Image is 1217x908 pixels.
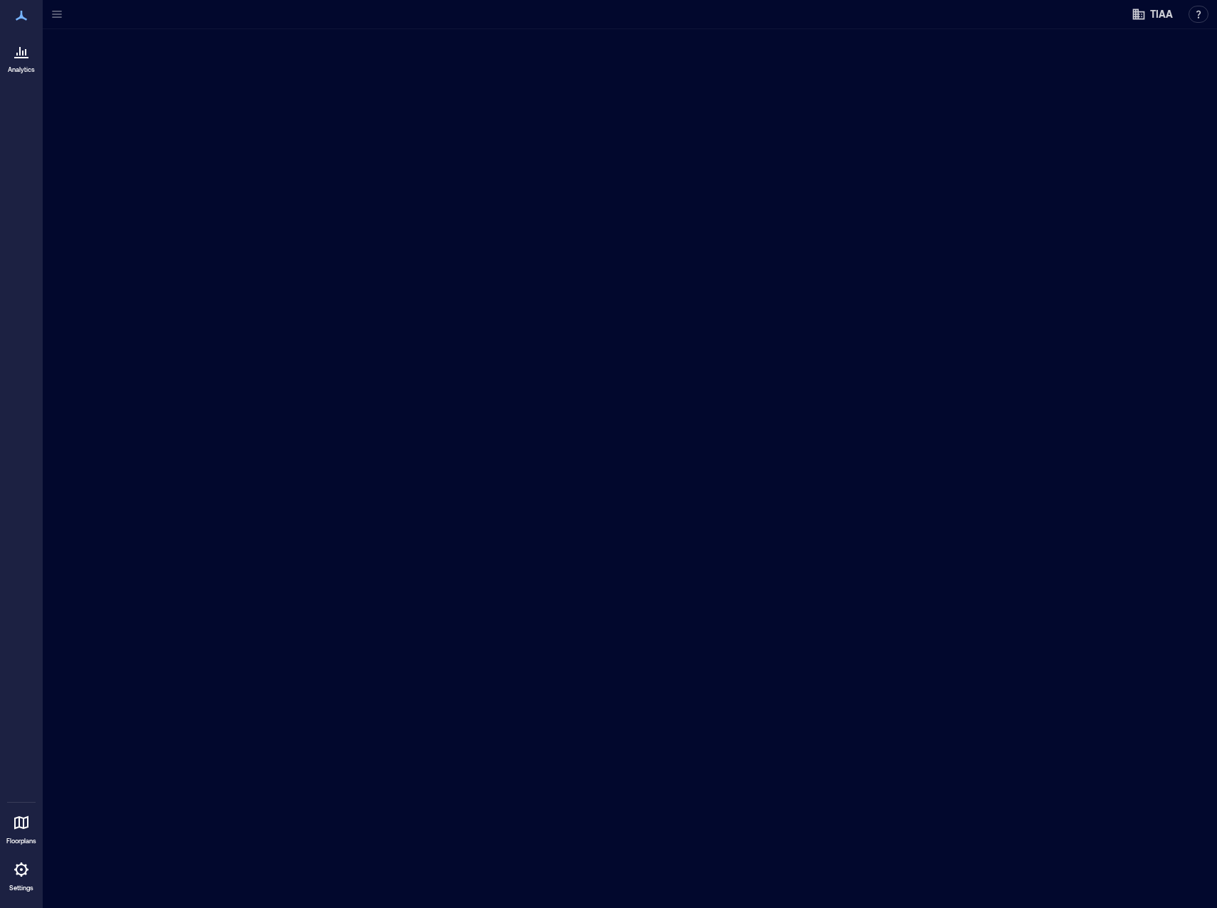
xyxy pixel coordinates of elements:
[4,34,39,78] a: Analytics
[1150,7,1173,21] span: TIAA
[6,837,36,845] p: Floorplans
[9,884,33,892] p: Settings
[8,65,35,74] p: Analytics
[2,806,41,850] a: Floorplans
[4,852,38,897] a: Settings
[1127,3,1177,26] button: TIAA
